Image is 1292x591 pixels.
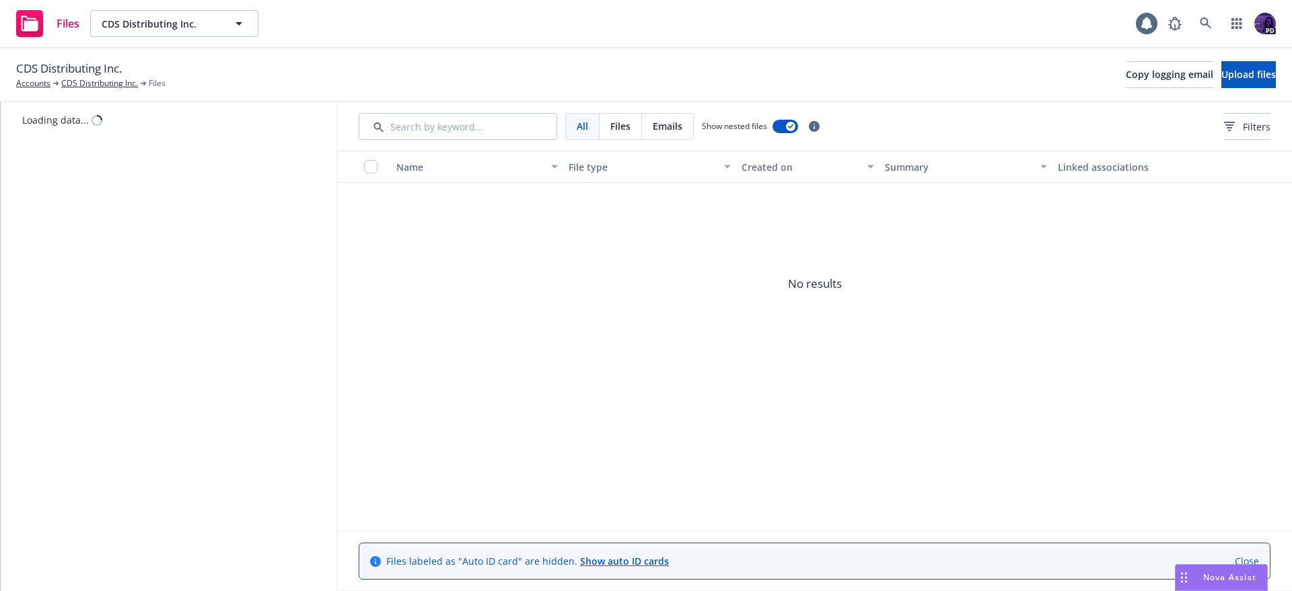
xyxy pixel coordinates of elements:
[102,17,218,31] span: CDS Distributing Inc.
[653,119,682,133] span: Emails
[1223,10,1250,37] a: Switch app
[577,119,588,133] span: All
[391,151,563,183] button: Name
[736,151,880,183] button: Created on
[1126,68,1213,81] span: Copy logging email
[885,160,1032,174] div: Summary
[337,183,1292,385] span: No results
[610,119,631,133] span: Files
[1052,151,1225,183] button: Linked associations
[1176,565,1192,590] div: Drag to move
[11,5,85,42] a: Files
[57,18,79,29] span: Files
[1221,61,1276,88] button: Upload files
[16,60,122,77] span: CDS Distributing Inc.
[1203,572,1256,583] span: Nova Assist
[1058,160,1219,174] div: Linked associations
[580,555,669,567] a: Show auto ID cards
[359,113,557,140] input: Search by keyword...
[880,151,1052,183] button: Summary
[1235,554,1259,568] a: Close
[1221,68,1276,81] span: Upload files
[702,120,767,132] span: Show nested files
[1175,564,1268,591] button: Nova Assist
[1161,10,1188,37] a: Report a Bug
[1192,10,1219,37] a: Search
[563,151,735,183] button: File type
[1224,113,1270,140] button: Filters
[569,160,715,174] div: File type
[1224,120,1270,134] span: Filters
[742,160,860,174] div: Created on
[1254,13,1276,34] img: photo
[22,113,89,127] div: Loading data...
[396,160,543,174] div: Name
[16,77,50,89] a: Accounts
[90,10,258,37] button: CDS Distributing Inc.
[386,554,669,568] span: Files labeled as "Auto ID card" are hidden.
[61,77,138,89] a: CDS Distributing Inc.
[149,77,166,89] span: Files
[1243,120,1270,134] span: Filters
[1126,61,1213,88] button: Copy logging email
[364,160,378,173] input: Select all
